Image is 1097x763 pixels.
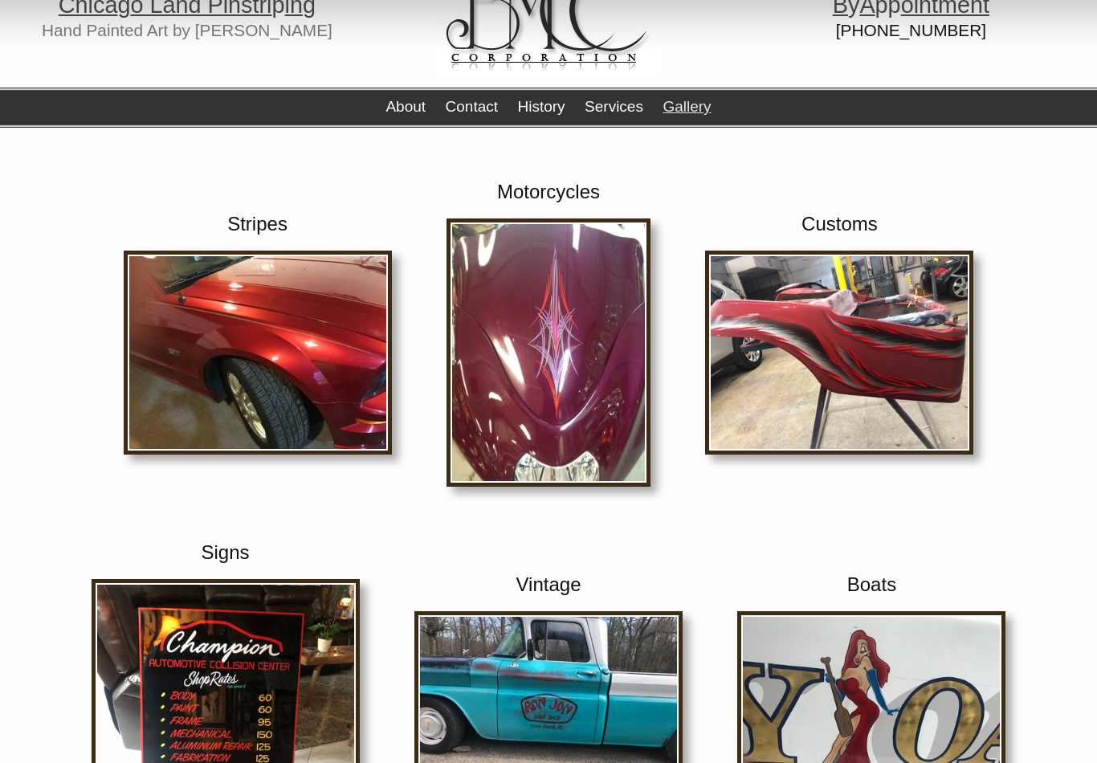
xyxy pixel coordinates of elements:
img: IMG_2632.jpg [705,251,973,455]
img: 29383.JPG [447,218,650,487]
a: Customs [801,213,878,235]
a: About [385,98,426,115]
a: Motorcycles [497,181,600,202]
a: Stripes [227,213,288,235]
img: IMG_1688.JPG [124,251,392,455]
a: Vintage [516,573,581,595]
h2: Hand Painted Art by [PERSON_NAME] [12,25,362,37]
a: Services [585,98,643,115]
a: [PHONE_NUMBER] [836,21,986,39]
a: Signs [202,541,250,563]
a: Gallery [663,98,711,115]
a: Contact [446,98,498,115]
a: Boats [847,573,896,595]
a: History [517,98,565,115]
